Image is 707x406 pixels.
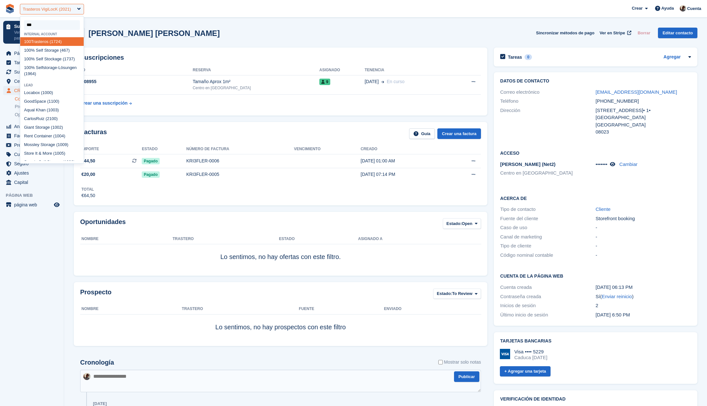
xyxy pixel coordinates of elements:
[173,234,279,244] th: Trastero
[182,304,299,314] th: Trastero
[500,150,691,156] h2: Acceso
[14,168,53,177] span: Ajustes
[596,242,691,250] div: -
[15,112,44,118] span: Oportunidades
[500,311,595,319] div: Último inicio de sesión
[20,55,84,63] div: % Self Stockage (1737)
[20,83,84,87] div: Lead
[80,304,182,314] th: Nombre
[446,220,462,227] span: Estado:
[83,373,90,380] img: Patrick Blanc
[48,108,55,112] span: 100
[52,125,59,130] span: 100
[20,97,84,106] div: GoodSpace (1 )
[80,128,107,139] h2: Facturas
[596,233,691,241] div: -
[186,158,294,164] div: KRI3FLER-0006
[20,140,84,149] div: Mossley Storage ( 9)
[658,28,697,38] a: Editar contacto
[525,54,532,60] div: 0
[3,168,61,177] a: menu
[437,290,452,297] span: Estado:
[3,77,61,86] a: menu
[14,86,53,95] span: CRM
[186,144,294,154] th: Número de factura
[53,201,61,209] a: Vista previa de la tienda
[3,200,61,209] a: menú
[596,107,691,114] div: [STREET_ADDRESS]• 1•
[24,48,31,53] span: 100
[14,49,53,58] span: Página Principal
[14,122,53,131] span: Analítica
[81,158,95,164] span: €44,50
[433,289,481,299] button: Estado: To Review
[49,116,56,121] span: 100
[500,215,595,222] div: Fuente del cliente
[387,79,404,84] span: En curso
[3,131,61,140] a: menu
[437,128,481,139] a: Crear una factura
[454,371,479,382] button: Publicar
[14,30,52,41] p: Ver los próximos pasos
[500,224,595,231] div: Caso de uso
[443,218,481,229] button: Estado: Open
[14,200,53,209] span: página web
[3,159,61,168] a: menu
[3,49,61,58] a: menu
[500,293,595,300] div: Contraseña creada
[80,78,193,85] div: 108955
[14,150,53,159] span: Cupones
[14,159,53,168] span: Seguro
[80,359,114,366] h2: Cronología
[680,5,686,12] img: Patrick Blanc
[220,253,341,260] span: Lo sentimos, no hay ofertas con este filtro.
[361,158,447,164] div: [DATE] 01:00 AM
[80,100,128,107] div: Crear una suscripción
[365,65,451,75] th: Tenencia
[3,141,61,150] a: menu
[514,349,547,355] div: Visa •••• 5229
[500,195,691,201] h2: Acerca de
[596,121,691,129] div: [GEOGRAPHIC_DATA]
[597,28,633,38] a: Ver en Stripe
[596,98,691,105] div: [PHONE_NUMBER]
[500,252,595,259] div: Código nominal contable
[3,86,61,95] a: menu
[142,144,186,154] th: Estado
[80,144,142,154] th: Importe
[24,65,31,70] span: 100
[20,158,84,166] div: Sperrin Self Storage ( 6)
[51,99,58,104] span: 100
[596,224,691,231] div: -
[80,218,126,230] h2: Oportunidades
[14,131,53,140] span: Facturas
[602,294,632,299] a: Enviar reinicio
[500,397,691,402] h2: Verificación de identidad
[20,46,84,55] div: % Self Storage (467)
[58,142,65,147] span: 100
[596,284,691,291] div: [DATE] 06:13 PM
[279,234,358,244] th: Estado
[438,359,481,366] label: Mostrar solo notas
[14,77,53,86] span: Centros
[632,5,643,12] span: Crear
[319,65,365,75] th: Asignado
[500,169,595,177] li: Centro en [GEOGRAPHIC_DATA]
[596,114,691,121] div: [GEOGRAPHIC_DATA]
[619,161,638,167] a: Cambiar
[319,79,330,85] span: 9
[142,171,159,178] span: Pagado
[20,88,84,97] div: Locabox ( 0)
[80,97,132,109] a: Crear una suscripción
[462,220,472,227] span: Open
[299,304,384,314] th: Fuente
[663,54,681,61] a: Agregar
[409,128,435,139] a: Guía
[500,339,691,344] h2: Tarjetas bancarias
[3,178,61,187] a: menu
[687,5,701,12] span: Cuenta
[215,324,346,331] span: Lo sentimos, no hay prospectos con este filtro
[55,134,62,138] span: 100
[500,98,595,105] div: Teléfono
[55,151,62,156] span: 100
